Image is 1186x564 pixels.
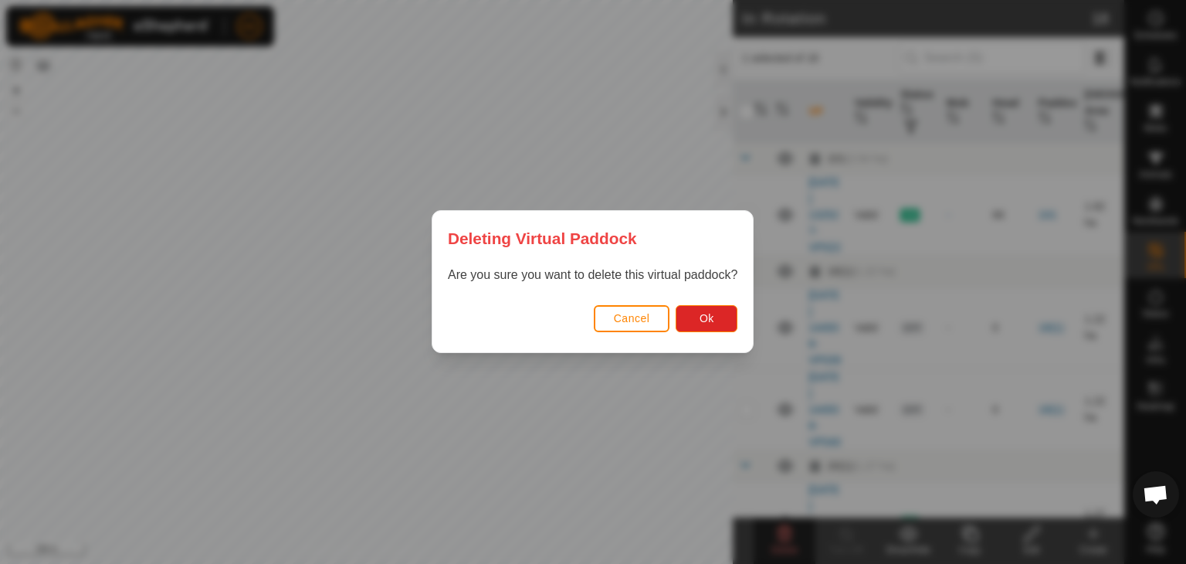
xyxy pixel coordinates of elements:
div: Open chat [1133,471,1179,518]
p: Are you sure you want to delete this virtual paddock? [448,267,737,285]
span: Ok [700,313,714,325]
span: Deleting Virtual Paddock [448,226,637,250]
span: Cancel [614,313,650,325]
button: Ok [676,305,738,332]
button: Cancel [594,305,670,332]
